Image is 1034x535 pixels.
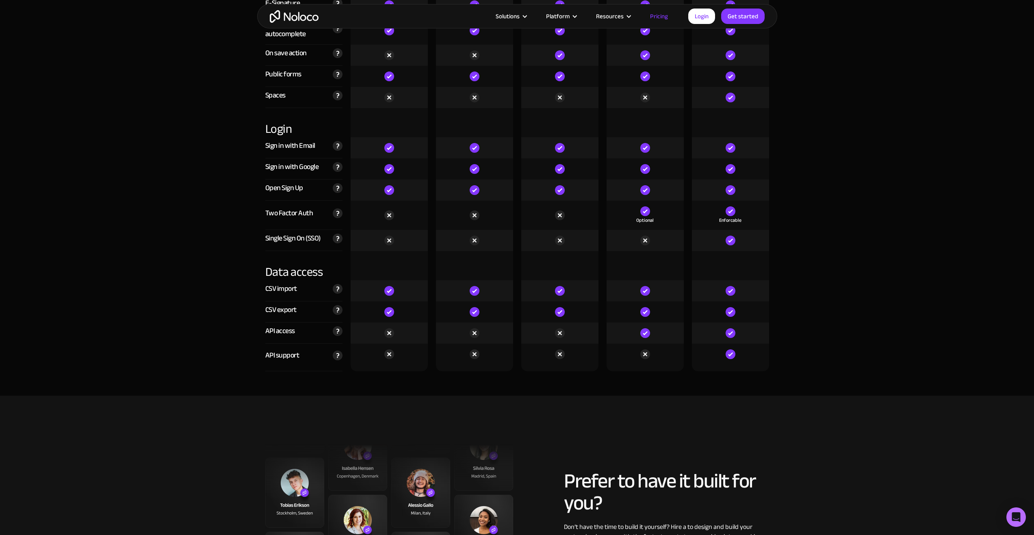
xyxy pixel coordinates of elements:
[265,283,297,295] div: CSV import
[721,9,765,24] a: Get started
[265,349,299,362] div: API support
[719,216,741,224] div: Enforcable
[265,68,301,80] div: Public forms
[1006,507,1026,527] div: Open Intercom Messenger
[265,182,303,194] div: Open Sign Up
[636,216,654,224] div: Optional
[265,207,313,219] div: Two Factor Auth
[536,11,586,22] div: Platform
[265,232,321,245] div: Single Sign On (SSO)
[546,11,570,22] div: Platform
[596,11,624,22] div: Resources
[265,161,319,173] div: Sign in with Google
[265,108,342,137] div: Login
[265,325,295,337] div: API access
[496,11,520,22] div: Solutions
[586,11,640,22] div: Resources
[265,89,286,102] div: Spaces
[270,10,319,23] a: home
[265,140,315,152] div: Sign in with Email
[265,251,342,280] div: Data access
[486,11,536,22] div: Solutions
[688,9,715,24] a: Login
[265,47,307,59] div: On save action
[564,470,769,514] h2: Prefer to have it built for you?
[265,304,297,316] div: CSV export
[265,16,329,40] div: Address autocomplete
[640,11,678,22] a: Pricing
